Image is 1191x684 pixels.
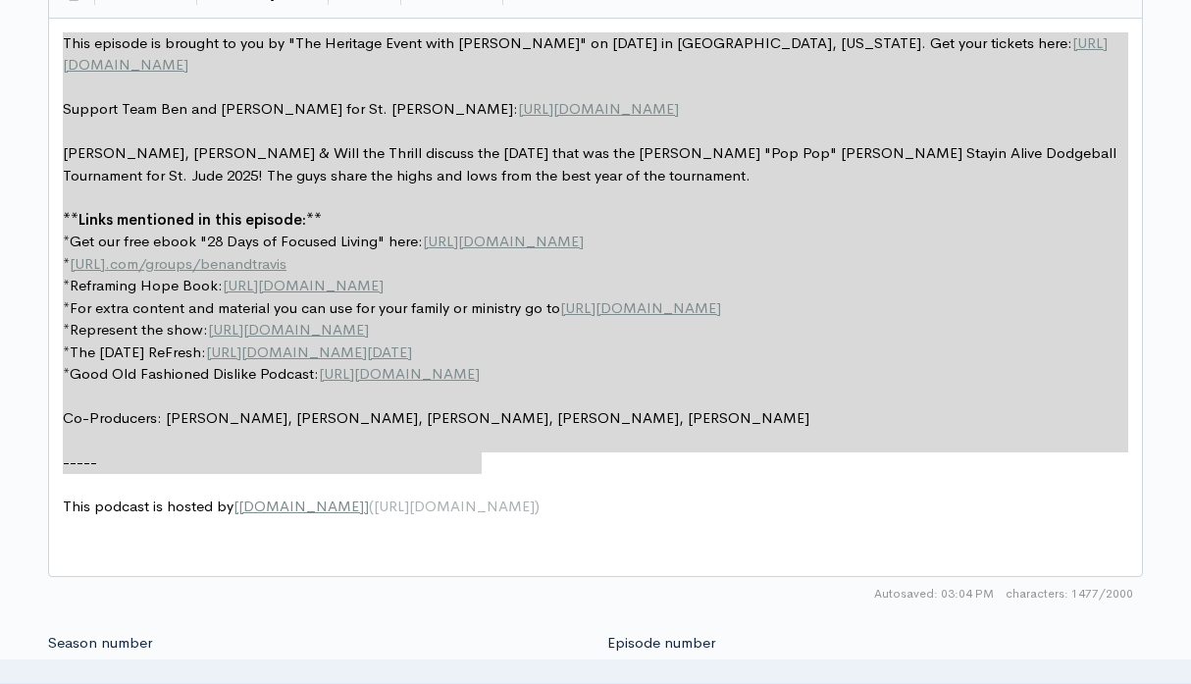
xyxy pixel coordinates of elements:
span: [URL][DOMAIN_NAME][DATE] [206,342,412,361]
span: Autosaved: 03:04 PM [874,585,994,603]
span: ] [364,497,369,515]
span: [ [233,497,238,515]
span: Get our free ebook "28 Days of Focused Living" here: [70,232,423,250]
span: Reframing Hope Book: [70,276,223,294]
span: [PERSON_NAME], [PERSON_NAME] & Will the Thrill discuss the [DATE] that was the [PERSON_NAME] "Pop... [63,143,1120,184]
span: [URL][DOMAIN_NAME] [319,364,480,383]
span: Links mentioned in this episode: [78,210,306,229]
span: [URL][DOMAIN_NAME] [423,232,584,250]
span: Represent the show: [70,320,208,339]
span: [URL][DOMAIN_NAME] [208,320,369,339]
span: ) [535,497,540,515]
span: This episode is brought to you by "The Heritage Event with [PERSON_NAME]" on [DATE] in [GEOGRAPHI... [63,33,1072,52]
span: For extra content and material you can use for your family or ministry go to [70,298,560,317]
span: ( [369,497,374,515]
span: [URL][DOMAIN_NAME] [518,99,679,118]
span: Support Team Ben and [PERSON_NAME] for St. [PERSON_NAME]: [63,99,518,118]
span: [URL][DOMAIN_NAME] [374,497,535,515]
label: Episode number [607,632,715,655]
span: .com/groups/benandtravis [105,254,286,273]
span: The [DATE] ReFresh: [70,342,206,361]
span: [URL][DOMAIN_NAME] [223,276,384,294]
span: This podcast is hosted by [63,497,540,515]
span: Co-Producers: [PERSON_NAME], [PERSON_NAME], [PERSON_NAME], [PERSON_NAME], [PERSON_NAME] [63,408,809,427]
span: ----- [63,452,97,471]
span: 1477/2000 [1006,585,1133,603]
span: [URL] [70,254,105,273]
span: Good Old Fashioned Dislike Podcast: [70,364,319,383]
span: [URL][DOMAIN_NAME] [560,298,721,317]
label: Season number [48,632,152,655]
span: [DOMAIN_NAME] [238,497,364,515]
